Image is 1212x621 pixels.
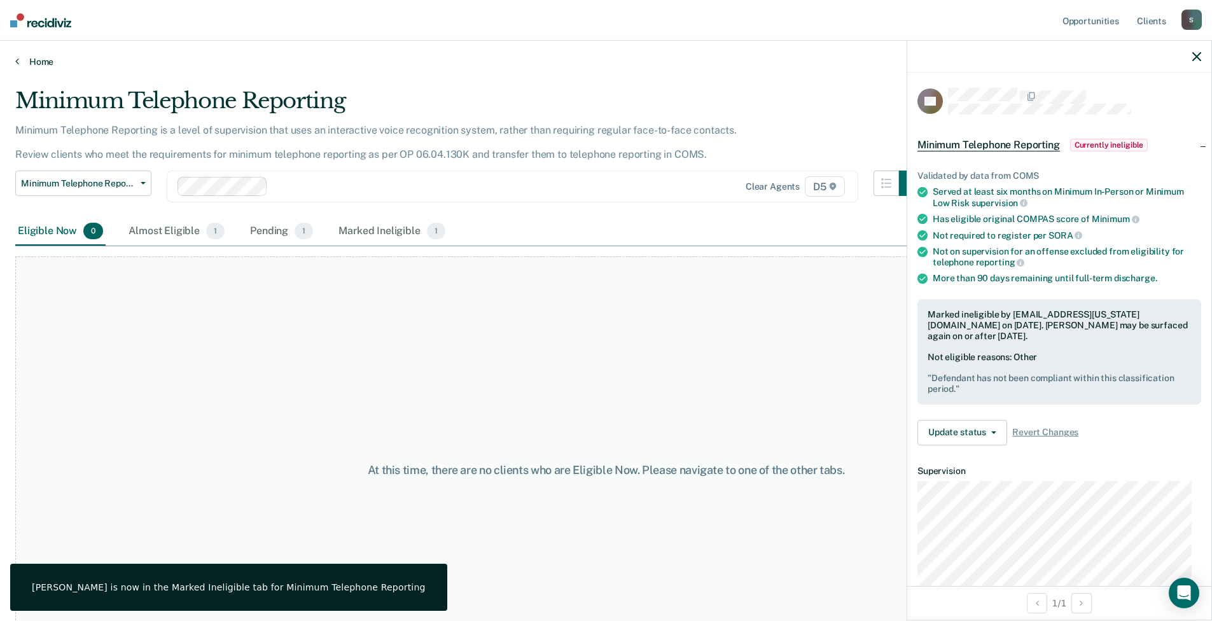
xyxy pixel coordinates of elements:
div: Clear agents [746,181,800,192]
span: Revert Changes [1012,427,1078,438]
div: Almost Eligible [126,218,227,246]
div: Marked ineligible by [EMAIL_ADDRESS][US_STATE][DOMAIN_NAME] on [DATE]. [PERSON_NAME] may be surfa... [928,309,1191,341]
div: Has eligible original COMPAS score of [933,213,1201,225]
dt: Supervision [917,466,1201,477]
button: Update status [917,420,1007,445]
div: 1 / 1 [907,586,1211,620]
span: reporting [976,257,1025,267]
div: Marked Ineligible [336,218,448,246]
a: Home [15,56,1197,67]
span: 1 [427,223,445,239]
span: Minimum Telephone Reporting [917,139,1060,151]
span: 1 [295,223,313,239]
div: Minimum Telephone Reporting [15,88,924,124]
span: discharge. [1114,273,1157,283]
div: Not on supervision for an offense excluded from eligibility for telephone [933,246,1201,268]
span: supervision [972,198,1027,208]
div: More than 90 days remaining until full-term [933,273,1201,284]
img: Recidiviz [10,13,71,27]
span: D5 [805,176,845,197]
div: Validated by data from COMS [917,171,1201,181]
div: Served at least six months on Minimum In-Person or Minimum Low Risk [933,186,1201,208]
span: Minimum [1092,214,1139,224]
div: [PERSON_NAME] is now in the Marked Ineligible tab for Minimum Telephone Reporting [32,582,426,593]
div: Minimum Telephone ReportingCurrently ineligible [907,125,1211,165]
button: Next Opportunity [1071,593,1092,613]
pre: " Defendant has not been compliant within this classification period. " [928,373,1191,394]
button: Previous Opportunity [1027,593,1047,613]
span: 1 [206,223,225,239]
div: Open Intercom Messenger [1169,578,1199,608]
span: Minimum Telephone Reporting [21,178,136,189]
div: Pending [247,218,316,246]
span: 0 [83,223,103,239]
span: Currently ineligible [1070,139,1148,151]
p: Minimum Telephone Reporting is a level of supervision that uses an interactive voice recognition ... [15,124,737,160]
span: SORA [1048,230,1082,241]
div: Not required to register per [933,230,1201,241]
div: Not eligible reasons: Other [928,352,1191,394]
div: Eligible Now [15,218,106,246]
div: S [1181,10,1202,30]
div: At this time, there are no clients who are Eligible Now. Please navigate to one of the other tabs. [311,463,902,477]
